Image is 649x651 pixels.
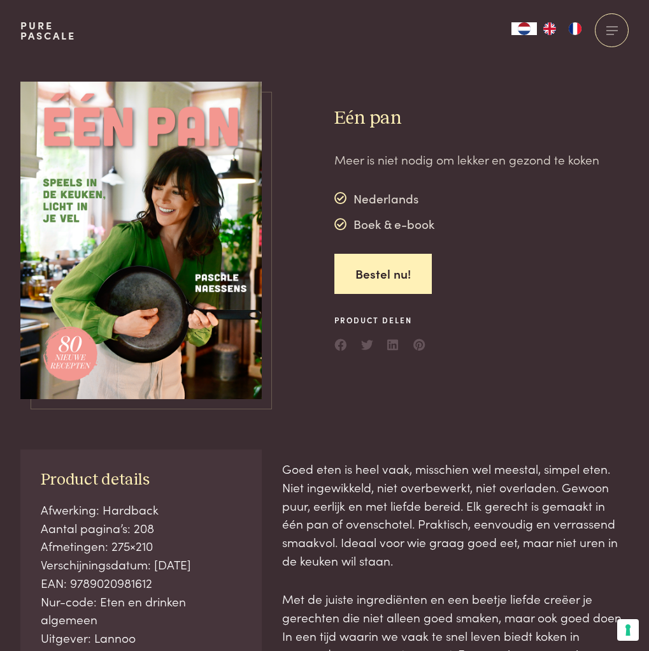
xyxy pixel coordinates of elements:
div: Nederlands [334,189,434,208]
a: FR [562,22,588,35]
button: Uw voorkeuren voor toestemming voor trackingtechnologieën [617,619,639,641]
div: Boek & e-book [334,215,434,234]
aside: Language selected: Nederlands [511,22,588,35]
p: Meer is niet nodig om lekker en gezond te koken [334,150,599,169]
div: Language [511,22,537,35]
a: EN [537,22,562,35]
div: Uitgever: Lannoo [41,629,242,647]
div: EAN: 9789020981612 [41,574,242,592]
div: Aantal pagina’s: 208 [41,519,242,538]
a: NL [511,22,537,35]
ul: Language list [537,22,588,35]
div: Nur-code: Eten en drinken algemeen [41,592,242,629]
div: Afwerking: Hardback [41,501,242,519]
div: Verschijningsdatum: [DATE] [41,555,242,574]
h2: Eén pan [334,106,599,130]
img: https://admin.purepascale.com/wp-content/uploads/2025/07/een-pan-voorbeeldcover.png [20,82,262,399]
div: Afmetingen: 275×210 [41,537,242,555]
a: Bestel nu! [334,254,432,294]
span: Product delen [334,314,426,326]
p: Goed eten is heel vaak, misschien wel meestal, simpel eten. Niet ingewikkeld, niet overbewerkt, n... [282,460,629,569]
a: PurePascale [20,20,76,41]
span: Product details [41,472,150,488]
